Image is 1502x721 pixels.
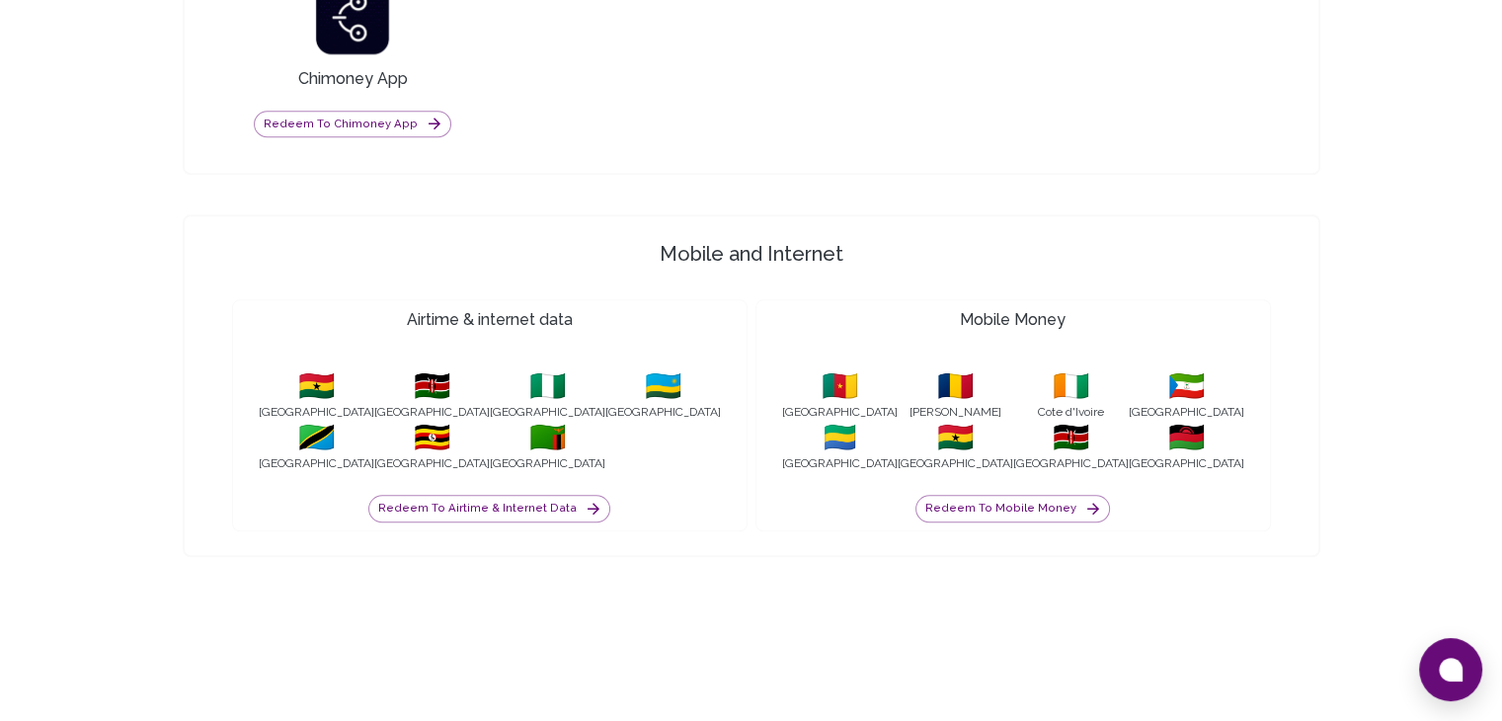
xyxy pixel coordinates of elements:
[1129,404,1244,420] span: [GEOGRAPHIC_DATA]
[1129,368,1244,404] span: 🇬🇶
[898,368,1013,404] span: 🇹🇩
[490,368,605,404] span: 🇳🇬
[782,368,898,404] span: 🇨🇲
[374,420,490,455] span: 🇺🇬
[254,111,451,138] button: Redeem to Chimoney App
[407,308,573,332] h3: Airtime & internet data
[898,455,1013,471] span: [GEOGRAPHIC_DATA]
[298,67,408,91] h3: Chimoney App
[782,420,898,455] span: 🇬🇦
[259,455,374,471] span: [GEOGRAPHIC_DATA]
[1013,420,1129,455] span: 🇰🇪
[605,368,721,404] span: 🇷🇼
[898,420,1013,455] span: 🇬🇭
[1419,638,1482,701] button: Open chat window
[368,495,610,522] button: Redeem to Airtime & internet data
[1013,368,1129,404] span: 🇨🇮
[1129,455,1244,471] span: [GEOGRAPHIC_DATA]
[490,455,605,471] span: [GEOGRAPHIC_DATA]
[374,455,490,471] span: [GEOGRAPHIC_DATA]
[259,420,374,455] span: 🇹🇿
[782,455,898,471] span: [GEOGRAPHIC_DATA]
[374,404,490,420] span: [GEOGRAPHIC_DATA]
[1129,420,1244,455] span: 🇲🇼
[374,368,490,404] span: 🇰🇪
[259,368,374,404] span: 🇬🇭
[490,420,605,455] span: 🇿🇲
[782,404,898,420] span: [GEOGRAPHIC_DATA]
[259,404,374,420] span: [GEOGRAPHIC_DATA]
[1013,404,1129,420] span: Cote d'Ivoire
[960,308,1066,332] h3: Mobile Money
[1013,455,1129,471] span: [GEOGRAPHIC_DATA]
[490,404,605,420] span: [GEOGRAPHIC_DATA]
[605,404,721,420] span: [GEOGRAPHIC_DATA]
[915,495,1110,522] button: Redeem to Mobile Money
[193,240,1310,268] h4: Mobile and Internet
[898,404,1013,420] span: [PERSON_NAME]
